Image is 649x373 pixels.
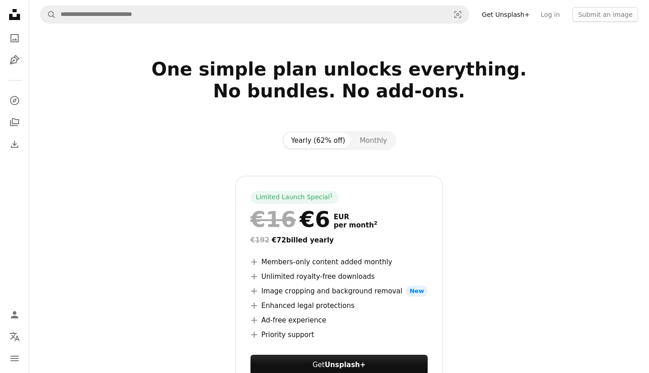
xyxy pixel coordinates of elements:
span: per month [334,221,378,229]
button: Visual search [447,6,469,23]
a: Collections [5,113,24,131]
span: EUR [334,213,378,221]
a: 1 [328,193,335,202]
a: Home — Unsplash [5,5,24,25]
li: Image cropping and background removal [250,286,428,297]
a: Photos [5,29,24,47]
div: €72 billed yearly [250,235,428,246]
div: Limited Launch Special [250,191,338,204]
a: Log in [535,7,565,22]
button: Menu [5,349,24,368]
li: Ad-free experience [250,315,428,326]
li: Enhanced legal protections [250,300,428,311]
a: Get Unsplash+ [476,7,535,22]
a: 2 [372,221,379,229]
a: Download History [5,135,24,153]
h2: One simple plan unlocks everything. No bundles. No add-ons. [46,58,633,124]
li: Members-only content added monthly [250,257,428,267]
div: €6 [250,207,330,231]
button: Yearly (62% off) [284,133,353,148]
a: Explore [5,91,24,110]
button: Monthly [353,133,394,148]
button: Language [5,328,24,346]
a: Log in / Sign up [5,306,24,324]
strong: Unsplash+ [325,361,366,369]
sup: 1 [330,192,333,198]
form: Find visuals sitewide [40,5,469,24]
span: New [406,286,428,297]
button: Submit an image [572,7,638,22]
li: Unlimited royalty-free downloads [250,271,428,282]
span: €192 [250,236,270,244]
span: €16 [250,207,296,231]
li: Priority support [250,329,428,340]
sup: 2 [374,220,378,226]
button: Search Unsplash [41,6,56,23]
a: Illustrations [5,51,24,69]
